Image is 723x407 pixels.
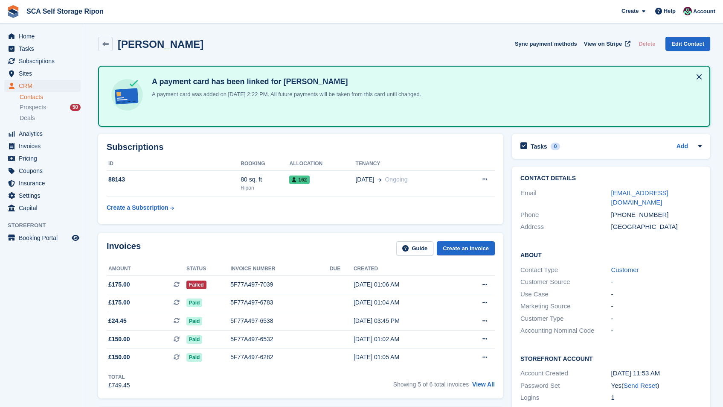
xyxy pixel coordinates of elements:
span: Ongoing [385,176,407,183]
span: Paid [186,353,202,362]
a: View on Stripe [581,37,632,51]
th: Due [330,262,354,276]
span: Deals [20,114,35,122]
div: Create a Subscription [107,203,168,212]
span: Account [693,7,715,16]
a: Deals [20,114,81,123]
div: [DATE] 11:53 AM [611,369,702,378]
a: menu [4,43,81,55]
span: Invoices [19,140,70,152]
a: menu [4,67,81,79]
img: card-linked-ebf98d0992dc2aeb22e95c0e3c79077019eb2392cfd83c6a337811c24bc77127.svg [109,77,145,113]
div: [PHONE_NUMBER] [611,210,702,220]
span: £175.00 [108,280,130,289]
h2: Contact Details [520,175,702,182]
a: menu [4,128,81,140]
div: Marketing Source [520,302,611,311]
button: Sync payment methods [515,37,577,51]
a: Guide [396,241,434,255]
th: Booking [241,157,289,171]
div: 0 [551,143,560,150]
h2: Storefront Account [520,354,702,363]
th: Allocation [289,157,355,171]
div: Email [520,188,611,208]
a: Edit Contact [665,37,710,51]
span: £150.00 [108,335,130,344]
div: 5F77A497-6783 [230,298,330,307]
a: menu [4,232,81,244]
span: £24.45 [108,316,127,325]
h2: About [520,250,702,259]
a: Send Reset [624,382,657,389]
div: 5F77A497-6538 [230,316,330,325]
a: View All [472,381,495,388]
div: 50 [70,104,81,111]
span: Booking Portal [19,232,70,244]
th: Status [186,262,230,276]
div: Contact Type [520,265,611,275]
span: CRM [19,80,70,92]
div: Total [108,373,130,381]
span: ( ) [621,382,659,389]
span: Paid [186,317,202,325]
span: 162 [289,176,309,184]
th: Amount [107,262,186,276]
a: menu [4,55,81,67]
span: Insurance [19,177,70,189]
div: Yes [611,381,702,391]
a: [EMAIL_ADDRESS][DOMAIN_NAME] [611,189,668,206]
div: [GEOGRAPHIC_DATA] [611,222,702,232]
span: Create [621,7,639,15]
h2: [PERSON_NAME] [118,38,203,50]
div: - [611,290,702,299]
span: Storefront [8,221,85,230]
div: Password Set [520,381,611,391]
div: Phone [520,210,611,220]
button: Delete [635,37,659,51]
a: Prospects 50 [20,103,81,112]
span: Paid [186,299,202,307]
div: Accounting Nominal Code [520,326,611,336]
th: Invoice number [230,262,330,276]
span: £175.00 [108,298,130,307]
span: Showing 5 of 6 total invoices [393,381,469,388]
div: 5F77A497-6532 [230,335,330,344]
div: [DATE] 01:04 AM [354,298,455,307]
h2: Invoices [107,241,141,255]
span: [DATE] [355,175,374,184]
a: Add [677,142,688,152]
div: 80 sq. ft [241,175,289,184]
th: Tenancy [355,157,459,171]
span: Prospects [20,103,46,111]
div: Account Created [520,369,611,378]
a: menu [4,30,81,42]
div: 88143 [107,175,241,184]
span: Tasks [19,43,70,55]
h2: Tasks [531,143,547,150]
a: menu [4,140,81,152]
div: - [611,277,702,287]
div: Customer Source [520,277,611,287]
div: Customer Type [520,314,611,324]
div: Logins [520,393,611,403]
span: View on Stripe [584,40,622,48]
h2: Subscriptions [107,142,495,152]
span: Sites [19,67,70,79]
span: Coupons [19,165,70,177]
th: Created [354,262,455,276]
a: menu [4,152,81,164]
p: A payment card was added on [DATE] 2:22 PM. All future payments will be taken from this card unti... [148,90,421,99]
span: Analytics [19,128,70,140]
div: [DATE] 01:05 AM [354,353,455,362]
div: - [611,314,702,324]
span: Capital [19,202,70,214]
span: Pricing [19,152,70,164]
span: Failed [186,281,206,289]
div: Address [520,222,611,232]
a: menu [4,80,81,92]
img: stora-icon-8386f47178a22dfd0bd8f6a31ec36ba5ce8667c1dd55bd0f319d3a0aa187defe.svg [7,5,20,18]
span: Settings [19,190,70,202]
h4: A payment card has been linked for [PERSON_NAME] [148,77,421,87]
span: Home [19,30,70,42]
a: Create a Subscription [107,200,174,216]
